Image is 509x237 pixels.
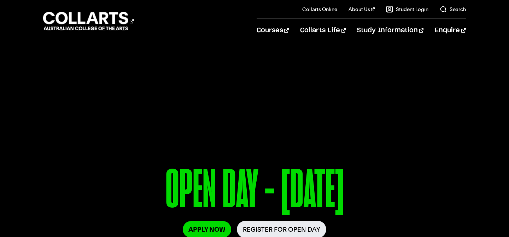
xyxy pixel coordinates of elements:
[257,19,289,42] a: Courses
[386,6,428,13] a: Student Login
[440,6,466,13] a: Search
[357,19,423,42] a: Study Information
[43,162,466,221] p: OPEN DAY - [DATE]
[349,6,375,13] a: About Us
[43,11,134,31] div: Go to homepage
[300,19,346,42] a: Collarts Life
[302,6,337,13] a: Collarts Online
[435,19,466,42] a: Enquire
